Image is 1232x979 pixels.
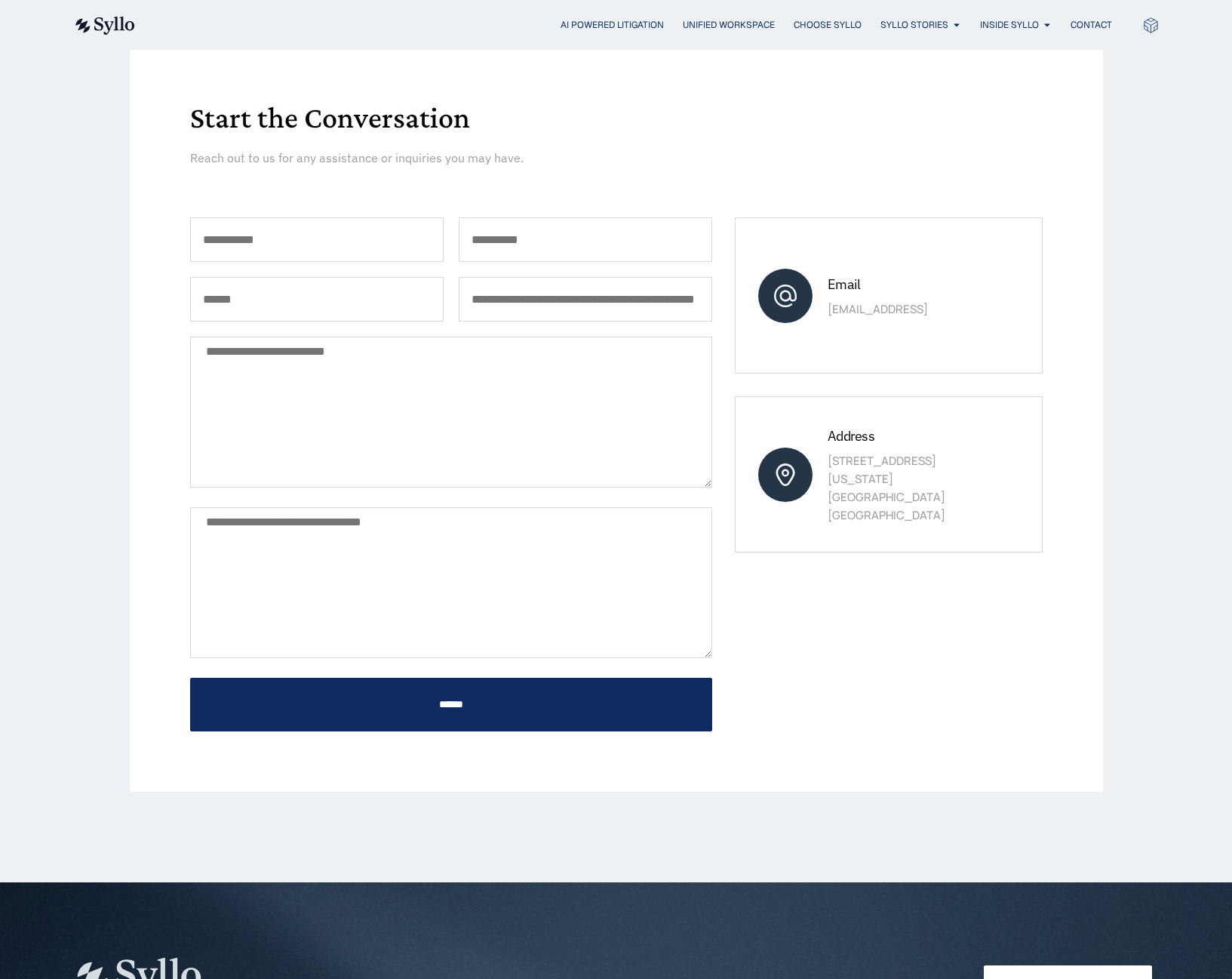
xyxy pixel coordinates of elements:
[73,17,135,35] img: syllo
[828,452,994,525] p: [STREET_ADDRESS] [US_STATE][GEOGRAPHIC_DATA] [GEOGRAPHIC_DATA]
[165,18,1112,32] div: Menu Toggle
[190,149,739,167] p: Reach out to us for any assistance or inquiries you may have.
[561,18,664,32] a: AI Powered Litigation
[165,18,1112,32] nav: Menu
[683,18,775,32] a: Unified Workspace
[980,18,1039,32] a: Inside Syllo
[190,103,1043,133] h1: Start the Conversation
[828,300,994,319] p: [EMAIL_ADDRESS]
[880,18,948,32] a: Syllo Stories
[828,276,860,293] span: Email
[794,18,862,32] a: Choose Syllo
[828,427,874,445] span: Address
[1071,18,1112,32] a: Contact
